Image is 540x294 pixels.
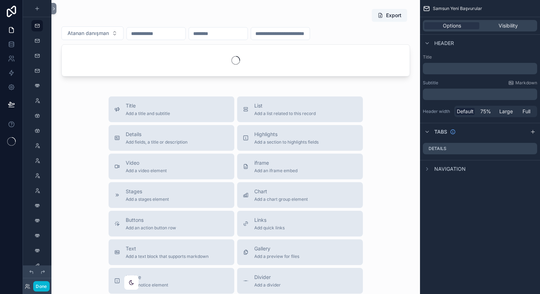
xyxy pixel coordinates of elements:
div: scrollable content [423,89,537,100]
span: List [254,102,316,109]
span: Title [126,102,170,109]
button: Done [33,281,49,291]
button: HighlightsAdd a section to highlights fields [237,125,363,151]
label: Details [429,146,446,151]
span: Markdown [515,80,537,86]
button: StagesAdd a stages element [109,182,234,208]
span: Visibility [499,22,518,29]
span: Add a list related to this record [254,111,316,116]
button: DetailsAdd fields, a title or description [109,125,234,151]
span: iframe [254,159,297,166]
span: Highlights [254,131,319,138]
label: Title [423,54,537,60]
span: Add a chart group element [254,196,308,202]
span: Add a video element [126,168,167,174]
span: Add an action button row [126,225,176,231]
a: Markdown [508,80,537,86]
span: Gallery [254,245,299,252]
span: Add a divider [254,282,281,288]
span: Header [434,40,454,47]
span: Divider [254,274,281,281]
button: DividerAdd a divider [237,268,363,294]
button: GalleryAdd a preview for files [237,239,363,265]
span: Add a title and subtitle [126,111,170,116]
span: Navigation [434,165,466,173]
label: Subtitle [423,80,438,86]
button: iframeAdd an iframe embed [237,154,363,179]
div: scrollable content [423,63,537,74]
span: Add a section to highlights fields [254,139,319,145]
span: Options [443,22,461,29]
button: TextAdd a text block that supports markdown [109,239,234,265]
span: Samsun Yeni Başvurular [433,6,482,11]
span: Add an iframe embed [254,168,297,174]
button: ButtonsAdd an action button row [109,211,234,236]
span: Details [126,131,187,138]
span: Full [522,108,530,115]
span: Add a stages element [126,196,169,202]
button: VideoAdd a video element [109,154,234,179]
span: Links [254,216,285,224]
span: Notice [126,274,168,281]
button: ListAdd a list related to this record [237,96,363,122]
button: NoticeAdd a notice element [109,268,234,294]
span: Large [499,108,513,115]
span: 75% [480,108,491,115]
span: Stages [126,188,169,195]
span: Video [126,159,167,166]
span: Text [126,245,209,252]
span: Default [457,108,474,115]
span: Add quick links [254,225,285,231]
label: Header width [423,109,451,114]
span: Tabs [434,128,447,135]
button: LinksAdd quick links [237,211,363,236]
span: Add a text block that supports markdown [126,254,209,259]
button: ChartAdd a chart group element [237,182,363,208]
span: Chart [254,188,308,195]
button: TitleAdd a title and subtitle [109,96,234,122]
span: Buttons [126,216,176,224]
span: Add a notice element [126,282,168,288]
span: Add a preview for files [254,254,299,259]
span: Add fields, a title or description [126,139,187,145]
